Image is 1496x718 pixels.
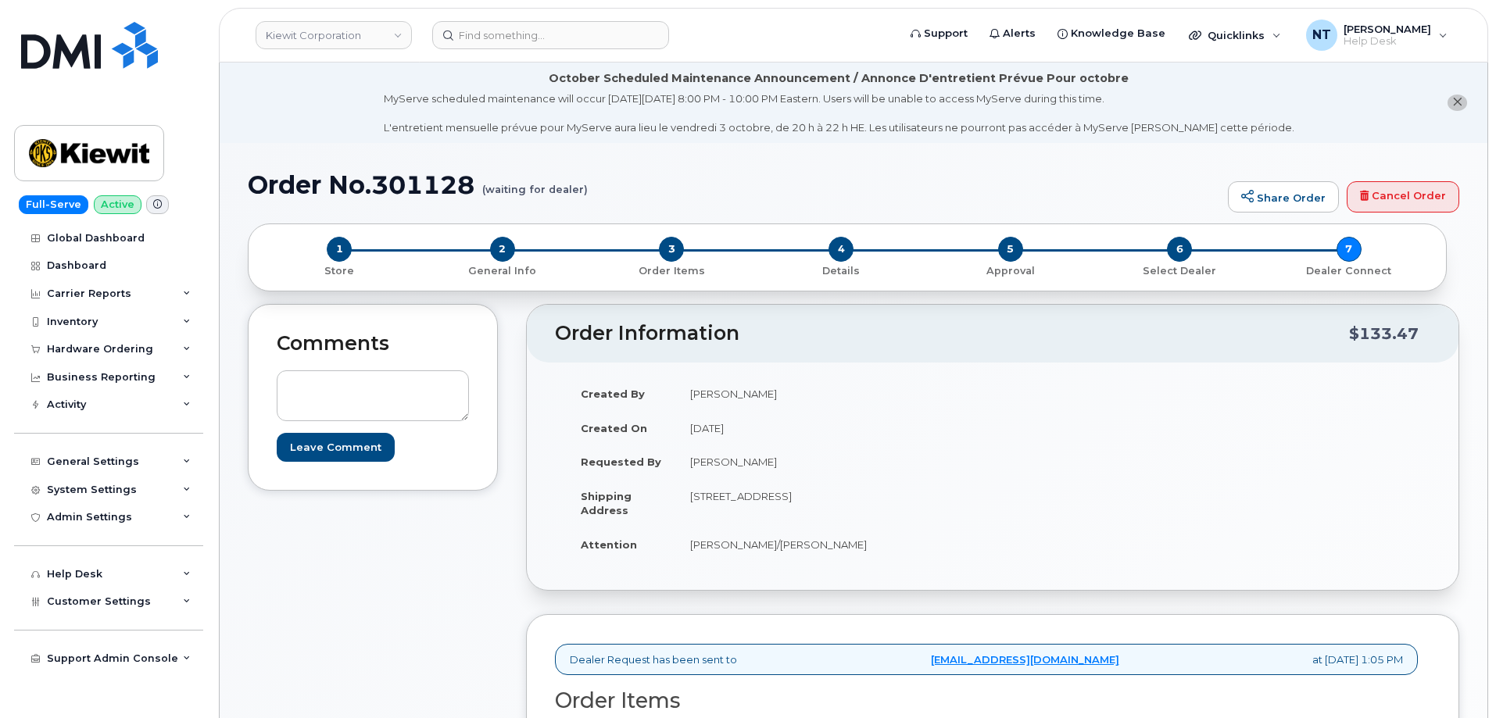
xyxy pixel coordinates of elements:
[998,237,1023,262] span: 5
[482,171,588,195] small: (waiting for dealer)
[829,237,854,262] span: 4
[676,445,981,479] td: [PERSON_NAME]
[1448,95,1467,111] button: close notification
[676,411,981,445] td: [DATE]
[277,433,395,462] input: Leave Comment
[1095,262,1265,278] a: 6 Select Dealer
[418,262,588,278] a: 2 General Info
[1228,181,1339,213] a: Share Order
[676,377,981,411] td: [PERSON_NAME]
[581,538,637,551] strong: Attention
[1167,237,1192,262] span: 6
[555,323,1349,345] h2: Order Information
[593,264,750,278] p: Order Items
[1349,319,1419,348] div: $133.47
[261,262,418,278] a: 1 Store
[581,388,645,400] strong: Created By
[277,333,469,355] h2: Comments
[555,644,1418,676] div: Dealer Request has been sent to at [DATE] 1:05 PM
[267,264,412,278] p: Store
[327,237,352,262] span: 1
[931,652,1119,667] a: [EMAIL_ADDRESS][DOMAIN_NAME]
[1101,264,1258,278] p: Select Dealer
[555,689,1418,713] h2: Order Items
[581,490,632,517] strong: Shipping Address
[757,262,926,278] a: 4 Details
[676,479,981,527] td: [STREET_ADDRESS]
[490,237,515,262] span: 2
[581,422,647,434] strong: Created On
[424,264,582,278] p: General Info
[659,237,684,262] span: 3
[581,455,661,468] strong: Requested By
[925,262,1095,278] a: 5 Approval
[384,91,1294,135] div: MyServe scheduled maintenance will occur [DATE][DATE] 8:00 PM - 10:00 PM Eastern. Users will be u...
[763,264,920,278] p: Details
[549,70,1129,87] div: October Scheduled Maintenance Announcement / Annonce D'entretient Prévue Pour octobre
[1347,181,1459,213] a: Cancel Order
[932,264,1089,278] p: Approval
[587,262,757,278] a: 3 Order Items
[676,527,981,562] td: [PERSON_NAME]/[PERSON_NAME]
[248,171,1220,198] h1: Order No.301128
